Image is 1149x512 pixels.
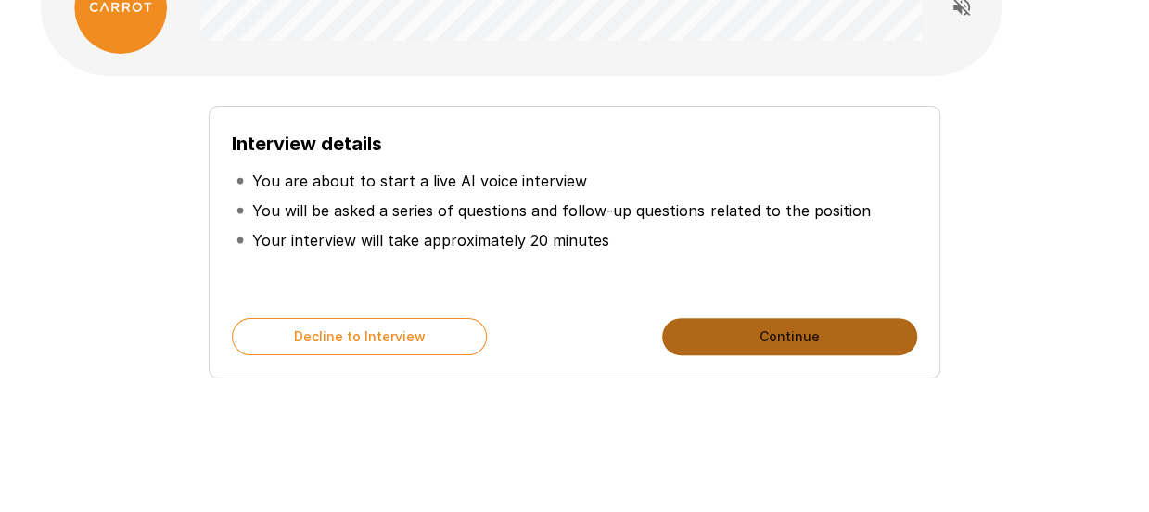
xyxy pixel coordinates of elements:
[252,170,587,192] p: You are about to start a live AI voice interview
[232,133,382,155] b: Interview details
[252,199,870,222] p: You will be asked a series of questions and follow-up questions related to the position
[662,318,917,355] button: Continue
[232,318,487,355] button: Decline to Interview
[252,229,609,251] p: Your interview will take approximately 20 minutes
